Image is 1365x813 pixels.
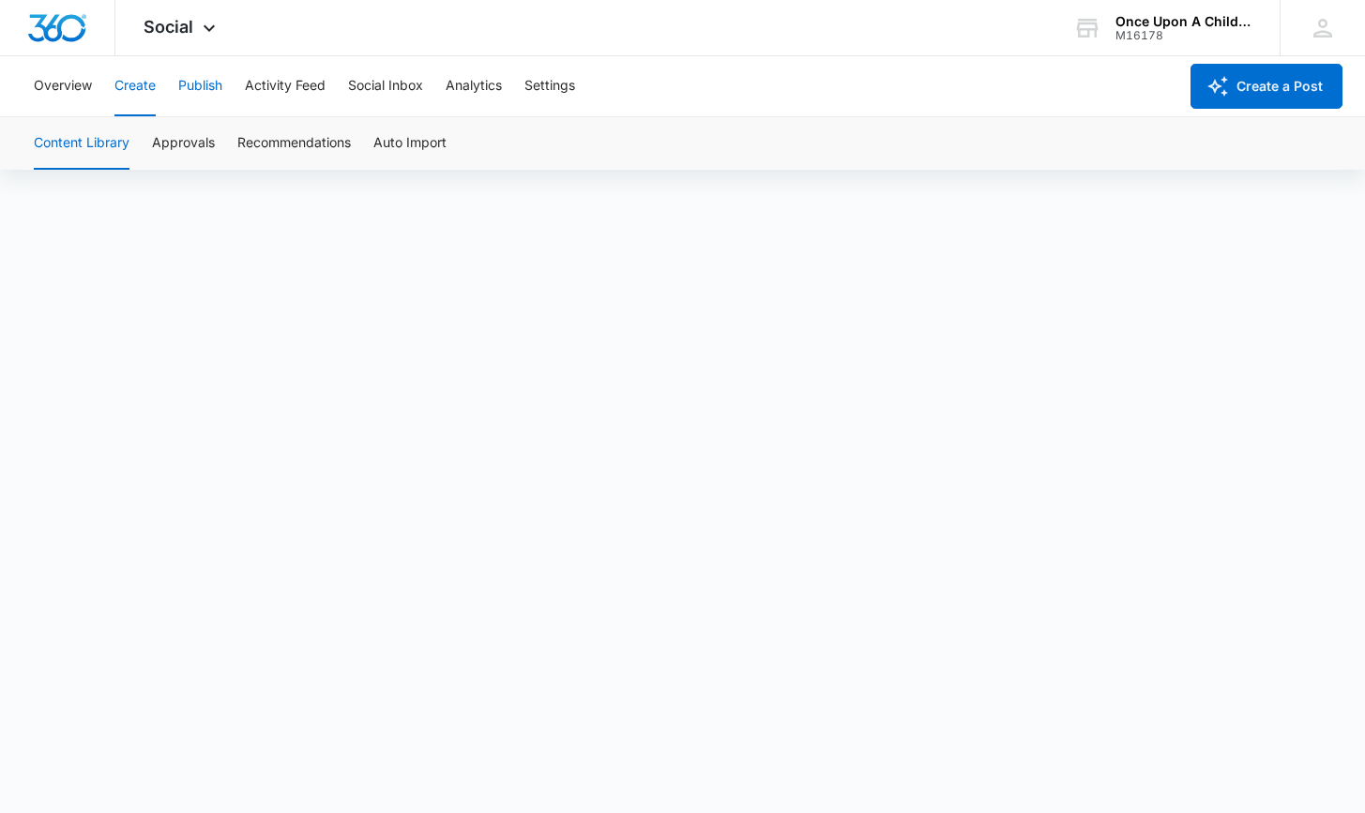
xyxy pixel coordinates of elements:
[144,17,193,37] span: Social
[1115,14,1252,29] div: account name
[245,56,326,116] button: Activity Feed
[34,117,129,170] button: Content Library
[373,117,447,170] button: Auto Import
[114,56,156,116] button: Create
[152,117,215,170] button: Approvals
[237,117,351,170] button: Recommendations
[348,56,423,116] button: Social Inbox
[524,56,575,116] button: Settings
[1191,64,1342,109] button: Create a Post
[1115,29,1252,42] div: account id
[178,56,222,116] button: Publish
[34,56,92,116] button: Overview
[446,56,502,116] button: Analytics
